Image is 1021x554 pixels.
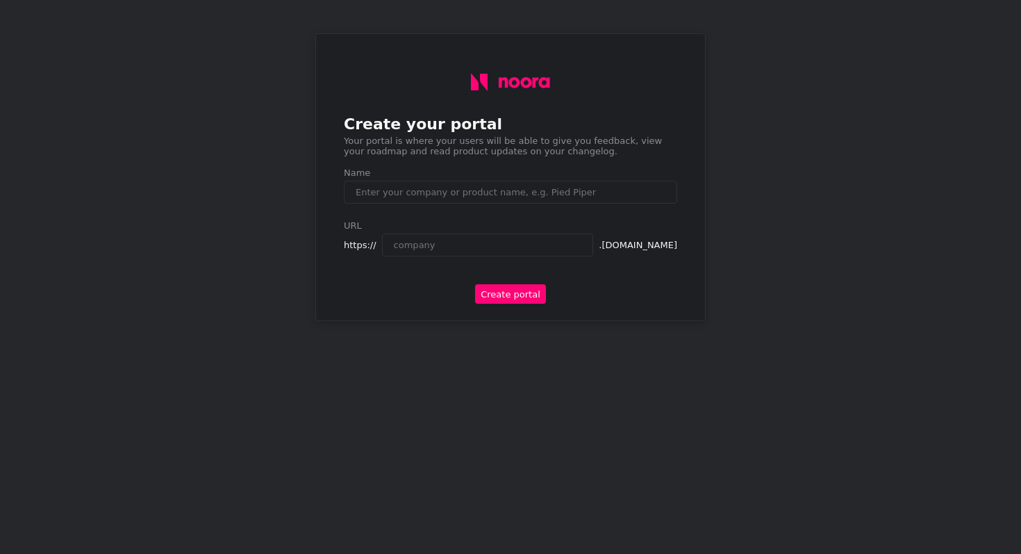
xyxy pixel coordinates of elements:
div: Create your portal [344,115,677,133]
div: https:// [344,240,376,250]
div: URL [344,220,677,231]
input: company [382,234,594,256]
div: .[DOMAIN_NAME] [599,240,677,250]
input: Enter your company or product name, e.g. Pied Piper [344,181,677,204]
div: Name [344,168,677,178]
div: Your portal is where your users will be able to give you feedback, view your roadmap and read pro... [344,136,677,156]
button: Create portal [475,284,546,304]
